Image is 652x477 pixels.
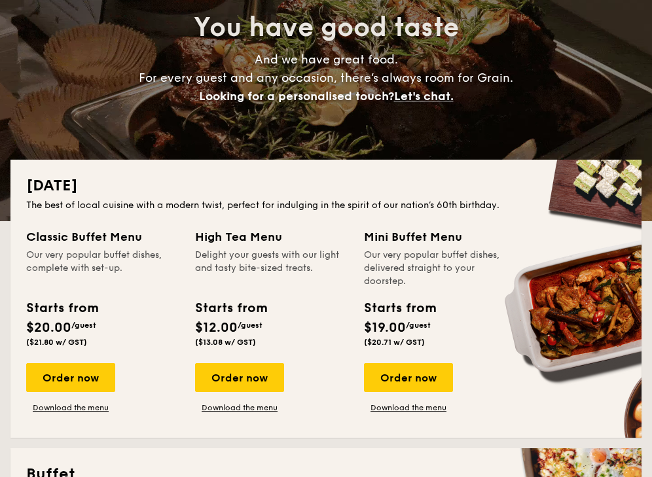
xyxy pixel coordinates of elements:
div: Starts from [26,298,98,318]
h2: [DATE] [26,175,626,196]
span: Let's chat. [394,89,454,103]
span: And we have great food. For every guest and any occasion, there’s always room for Grain. [139,52,513,103]
div: Order now [195,363,284,392]
a: Download the menu [364,402,453,413]
div: Order now [26,363,115,392]
div: High Tea Menu [195,228,348,246]
span: ($20.71 w/ GST) [364,338,425,347]
div: Our very popular buffet dishes, delivered straight to your doorstep. [364,249,517,288]
div: Classic Buffet Menu [26,228,179,246]
span: ($21.80 w/ GST) [26,338,87,347]
span: /guest [238,321,263,330]
a: Download the menu [195,402,284,413]
div: Mini Buffet Menu [364,228,517,246]
a: Download the menu [26,402,115,413]
span: You have good taste [194,12,459,43]
span: Looking for a personalised touch? [199,89,394,103]
div: Order now [364,363,453,392]
span: $19.00 [364,320,406,336]
span: /guest [406,321,431,330]
span: /guest [71,321,96,330]
span: ($13.08 w/ GST) [195,338,256,347]
span: $12.00 [195,320,238,336]
div: Starts from [195,298,266,318]
div: Delight your guests with our light and tasty bite-sized treats. [195,249,348,288]
div: The best of local cuisine with a modern twist, perfect for indulging in the spirit of our nation’... [26,199,626,212]
div: Starts from [364,298,435,318]
div: Our very popular buffet dishes, complete with set-up. [26,249,179,288]
span: $20.00 [26,320,71,336]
